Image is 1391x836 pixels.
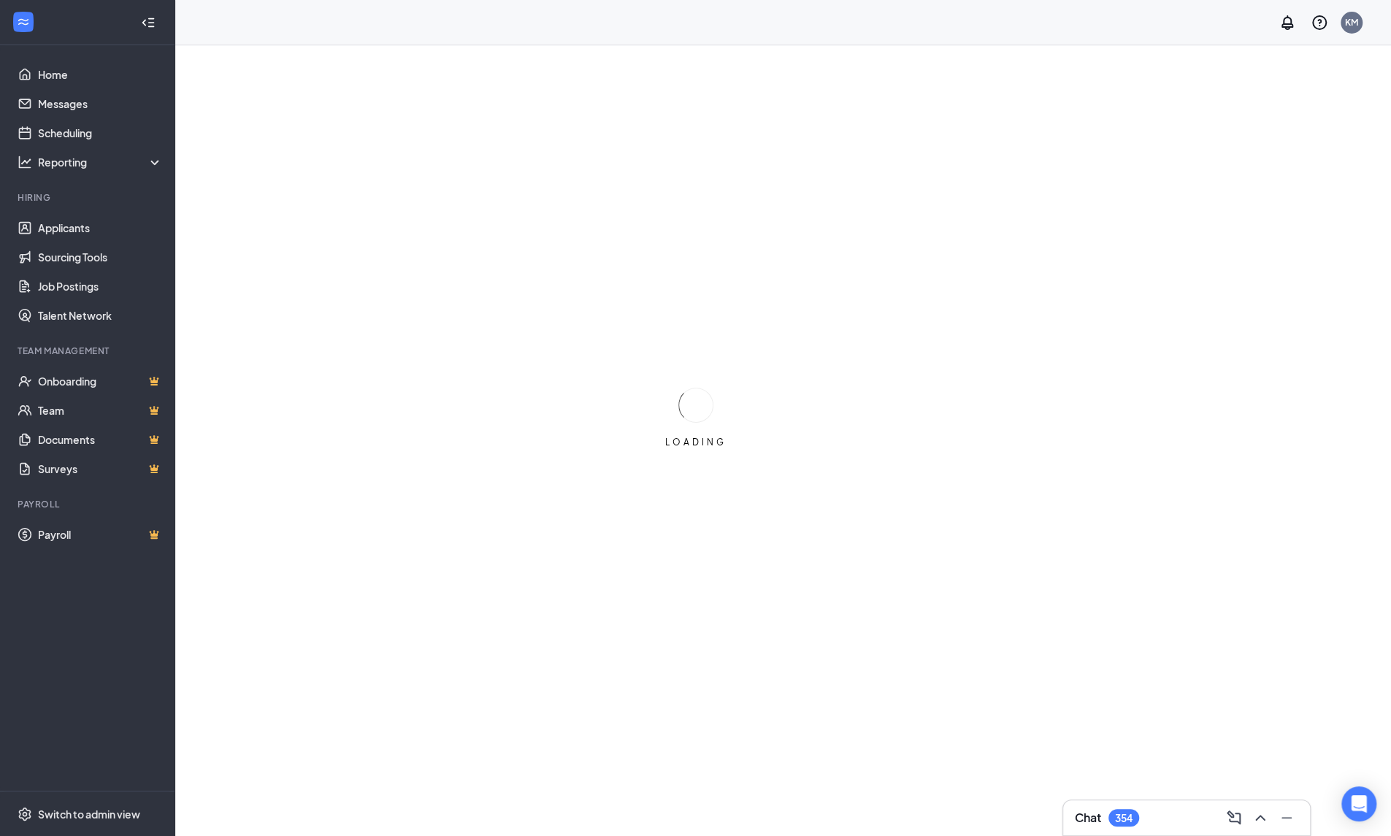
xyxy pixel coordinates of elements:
button: ChevronUp [1249,806,1272,829]
svg: WorkstreamLogo [16,15,31,29]
svg: QuestionInfo [1311,14,1328,31]
a: TeamCrown [38,396,163,425]
a: Sourcing Tools [38,242,163,272]
h3: Chat [1075,810,1101,826]
div: Reporting [38,155,164,169]
div: Switch to admin view [38,807,140,821]
svg: ChevronUp [1252,809,1269,827]
a: OnboardingCrown [38,367,163,396]
svg: Notifications [1279,14,1296,31]
a: DocumentsCrown [38,425,163,454]
svg: Collapse [141,15,156,30]
div: 354 [1115,812,1133,824]
div: Payroll [18,498,160,510]
svg: Settings [18,807,32,821]
div: Hiring [18,191,160,204]
div: Open Intercom Messenger [1341,786,1376,821]
a: Talent Network [38,301,163,330]
button: ComposeMessage [1222,806,1246,829]
a: Applicants [38,213,163,242]
button: Minimize [1275,806,1298,829]
a: SurveysCrown [38,454,163,483]
a: Messages [38,89,163,118]
a: Home [38,60,163,89]
svg: Analysis [18,155,32,169]
div: LOADING [659,436,732,448]
svg: Minimize [1278,809,1295,827]
a: Scheduling [38,118,163,147]
a: PayrollCrown [38,520,163,549]
div: Team Management [18,345,160,357]
div: KM [1345,16,1358,28]
a: Job Postings [38,272,163,301]
svg: ComposeMessage [1225,809,1243,827]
